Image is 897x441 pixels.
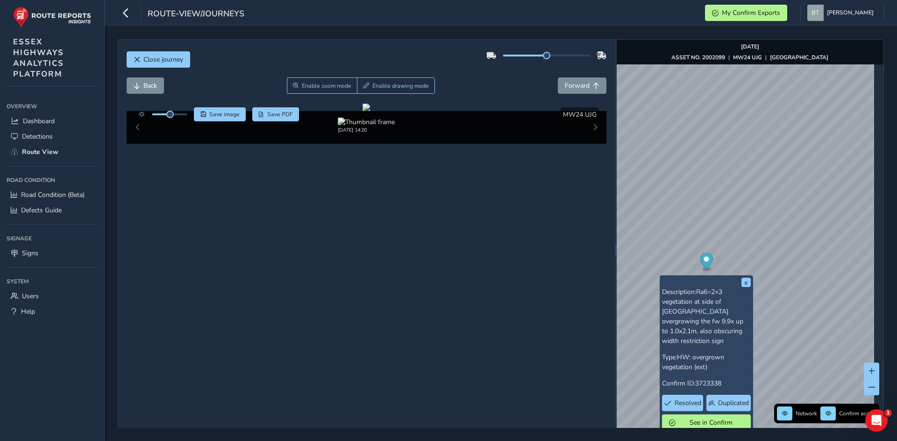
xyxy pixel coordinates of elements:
[671,54,725,61] strong: ASSET NO. 2002099
[7,113,98,129] a: Dashboard
[7,129,98,144] a: Detections
[827,5,874,21] span: [PERSON_NAME]
[194,107,246,121] button: Save
[700,253,712,272] div: Map marker
[770,54,828,61] strong: [GEOGRAPHIC_DATA]
[22,147,58,156] span: Route View
[662,287,743,345] span: Ra6=2×3 vegetation at side of [GEOGRAPHIC_DATA] overgrowing the fw 9.9x up to 1.0x2.1m, also obsc...
[662,353,724,371] span: HW: overgrown vegetation (ext)
[706,395,750,411] button: Duplicated
[662,352,751,372] p: Type:
[865,409,888,432] iframe: Intercom live chat
[662,378,751,388] p: Confirm ID:
[662,414,751,431] button: See in Confirm
[338,118,395,126] img: Thumbnail frame
[143,55,183,64] span: Close journey
[302,82,351,90] span: Enable zoom mode
[13,7,91,28] img: rr logo
[22,132,53,141] span: Detections
[13,36,64,79] span: ESSEX HIGHWAYS ANALYTICS PLATFORM
[143,81,157,90] span: Back
[884,409,892,417] span: 1
[807,5,877,21] button: [PERSON_NAME]
[287,77,357,94] button: Zoom
[662,287,751,346] p: Description:
[733,54,762,61] strong: MW24 UJG
[127,51,190,68] button: Close journey
[741,278,751,287] button: x
[22,292,39,301] span: Users
[796,410,817,417] span: Network
[565,81,590,90] span: Forward
[7,245,98,261] a: Signs
[267,111,293,118] span: Save PDF
[7,99,98,113] div: Overview
[209,111,240,118] span: Save image
[839,410,876,417] span: Confirm assets
[671,54,828,61] div: | |
[252,107,299,121] button: PDF
[7,203,98,218] a: Defects Guide
[21,307,35,316] span: Help
[807,5,824,21] img: diamond-layout
[662,395,704,411] button: Resolved
[7,187,98,203] a: Road Condition (Beta)
[23,117,55,126] span: Dashboard
[127,77,164,94] button: Back
[7,144,98,160] a: Route View
[372,82,429,90] span: Enable drawing mode
[148,8,244,21] span: route-view/journeys
[22,249,38,258] span: Signs
[7,231,98,245] div: Signage
[741,43,759,50] strong: [DATE]
[718,399,749,407] span: Duplicated
[357,77,435,94] button: Draw
[21,206,62,215] span: Defects Guide
[675,399,701,407] span: Resolved
[7,304,98,319] a: Help
[558,77,606,94] button: Forward
[21,190,85,199] span: Road Condition (Beta)
[7,274,98,288] div: System
[705,5,787,21] button: My Confirm Exports
[563,110,597,119] span: MW24 UJG
[695,379,721,388] span: 3723338
[7,288,98,304] a: Users
[338,126,395,133] div: [DATE] 14:20
[722,8,780,17] span: My Confirm Exports
[7,173,98,187] div: Road Condition
[679,418,744,427] span: See in Confirm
